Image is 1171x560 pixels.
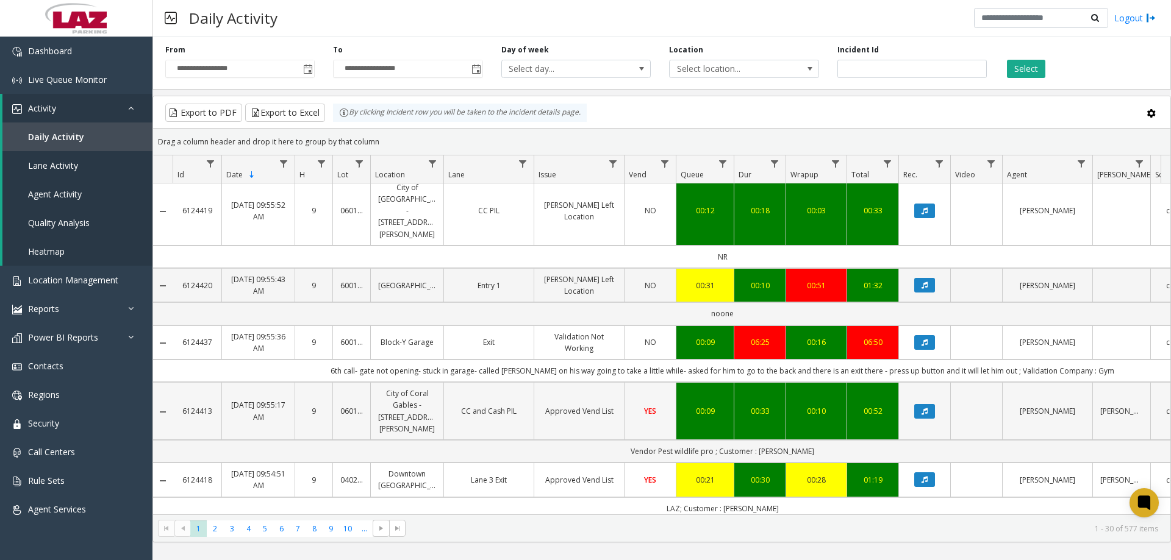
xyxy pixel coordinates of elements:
[376,523,386,533] span: Go to the next page
[1010,474,1085,486] a: [PERSON_NAME]
[313,155,330,172] a: H Filter Menu
[351,155,368,172] a: Lot Filter Menu
[12,362,22,372] img: 'icon'
[879,155,896,172] a: Total Filter Menu
[28,131,84,143] span: Daily Activity
[742,336,778,348] div: 06:25
[165,3,177,33] img: pageIcon
[413,523,1158,534] kendo-pager-info: 1 - 30 of 577 items
[645,280,656,291] span: NO
[28,274,118,286] span: Location Management
[378,468,436,491] a: Downtown [GEOGRAPHIC_DATA]
[153,281,173,291] a: Collapse Details
[790,169,818,180] span: Wrapup
[793,474,839,486] div: 00:28
[451,205,526,216] a: CC PIL
[28,475,65,486] span: Rule Sets
[854,280,891,291] a: 01:32
[202,155,219,172] a: Id Filter Menu
[424,155,441,172] a: Location Filter Menu
[12,104,22,114] img: 'icon'
[180,405,214,417] a: 6124413
[1010,336,1085,348] a: [PERSON_NAME]
[12,333,22,343] img: 'icon'
[742,405,778,417] a: 00:33
[542,274,617,297] a: [PERSON_NAME] Left Location
[448,169,465,180] span: Lane
[2,180,152,208] a: Agent Activity
[190,520,207,537] span: Page 1
[2,151,152,180] a: Lane Activity
[739,169,751,180] span: Dur
[28,160,78,171] span: Lane Activity
[245,104,325,122] button: Export to Excel
[273,520,290,537] span: Page 6
[180,336,214,348] a: 6124437
[340,280,363,291] a: 600154
[240,520,257,537] span: Page 4
[229,331,287,354] a: [DATE] 09:55:36 AM
[1007,169,1027,180] span: Agent
[153,407,173,417] a: Collapse Details
[793,280,839,291] a: 00:51
[183,3,284,33] h3: Daily Activity
[378,280,436,291] a: [GEOGRAPHIC_DATA]
[303,474,325,486] a: 9
[153,338,173,348] a: Collapse Details
[378,388,436,434] a: City of Coral Gables - [STREET_ADDRESS][PERSON_NAME]
[955,169,975,180] span: Video
[1100,474,1143,486] a: [PERSON_NAME]
[180,474,214,486] a: 6124418
[180,205,214,216] a: 6124419
[645,337,656,347] span: NO
[153,131,1170,152] div: Drag a column header and drop it here to group by that column
[165,44,185,55] label: From
[276,155,292,172] a: Date Filter Menu
[542,199,617,222] a: [PERSON_NAME] Left Location
[542,405,617,417] a: Approved Vend List
[742,205,778,216] a: 00:18
[715,155,731,172] a: Queue Filter Menu
[340,405,363,417] a: 060134
[605,155,621,172] a: Issue Filter Menu
[657,155,673,172] a: Vend Filter Menu
[851,169,869,180] span: Total
[28,246,65,257] span: Heatmap
[389,520,406,537] span: Go to the last page
[153,155,1170,514] div: Data table
[303,405,325,417] a: 9
[340,520,356,537] span: Page 10
[669,44,703,55] label: Location
[333,104,587,122] div: By clicking Incident row you will be taken to the incident details page.
[632,336,668,348] a: NO
[854,405,891,417] a: 00:52
[854,474,891,486] div: 01:19
[28,188,82,200] span: Agent Activity
[793,336,839,348] div: 00:16
[854,336,891,348] a: 06:50
[632,205,668,216] a: NO
[793,405,839,417] div: 00:10
[373,520,389,537] span: Go to the next page
[153,207,173,216] a: Collapse Details
[333,44,343,55] label: To
[2,208,152,237] a: Quality Analysis
[684,474,726,486] a: 00:21
[684,280,726,291] a: 00:31
[323,520,339,537] span: Page 9
[1010,405,1085,417] a: [PERSON_NAME]
[451,336,526,348] a: Exit
[28,503,86,515] span: Agent Services
[12,391,22,400] img: 'icon'
[742,280,778,291] a: 00:10
[684,336,726,348] a: 00:09
[1097,169,1153,180] span: [PERSON_NAME]
[1010,280,1085,291] a: [PERSON_NAME]
[684,405,726,417] div: 00:09
[1010,205,1085,216] a: [PERSON_NAME]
